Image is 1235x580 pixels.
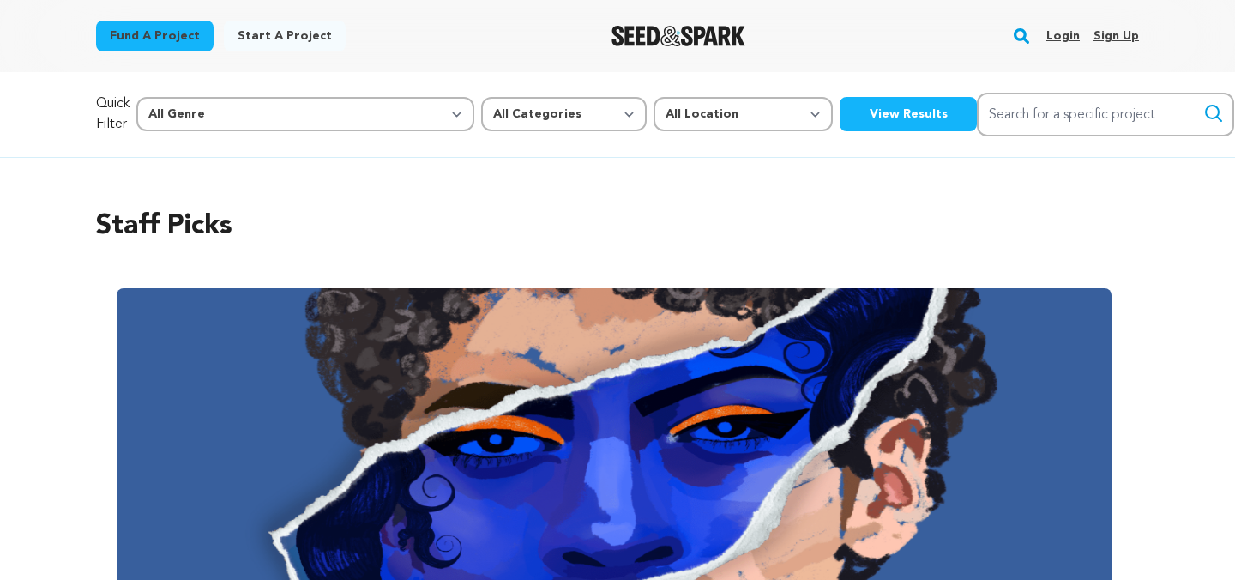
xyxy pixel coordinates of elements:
[224,21,346,51] a: Start a project
[840,97,977,131] button: View Results
[611,26,746,46] a: Seed&Spark Homepage
[611,26,746,46] img: Seed&Spark Logo Dark Mode
[96,21,214,51] a: Fund a project
[1093,22,1139,50] a: Sign up
[1046,22,1080,50] a: Login
[96,206,1139,247] h2: Staff Picks
[96,94,130,135] p: Quick Filter
[977,93,1234,136] input: Search for a specific project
